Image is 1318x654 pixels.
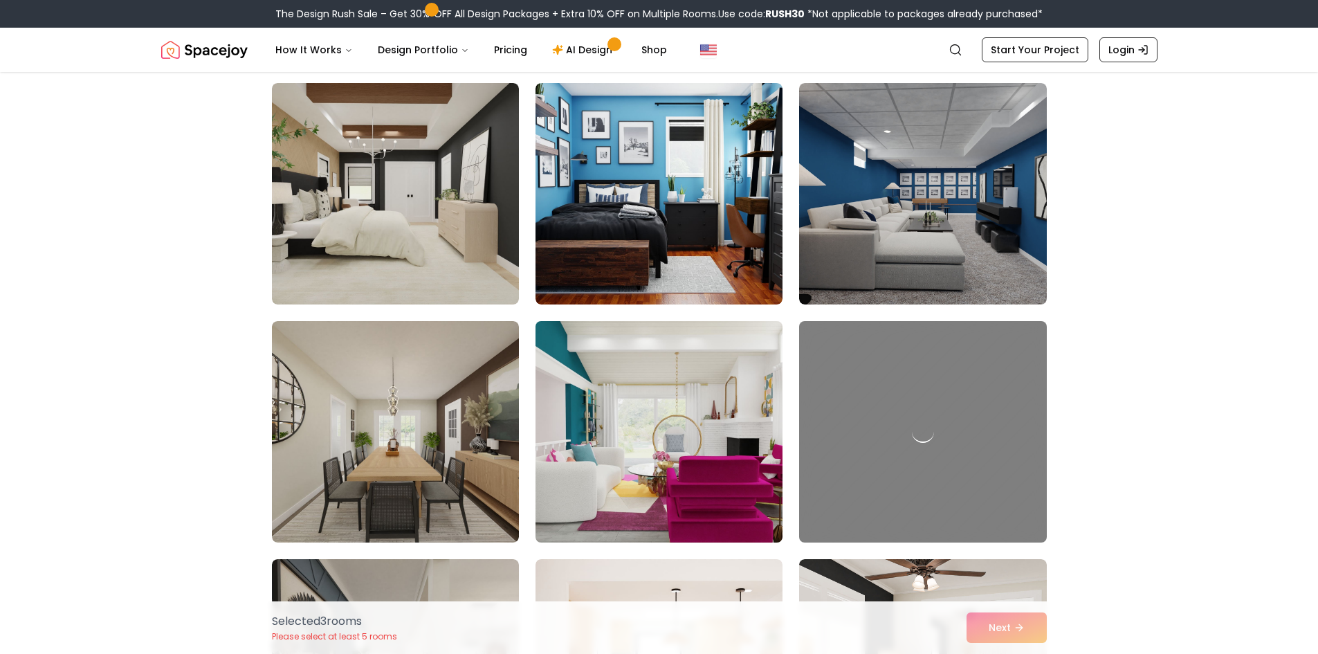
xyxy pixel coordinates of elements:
b: RUSH30 [765,7,805,21]
span: Use code: [718,7,805,21]
img: Room room-55 [272,321,519,543]
a: Login [1099,37,1157,62]
a: Spacejoy [161,36,248,64]
img: Room room-52 [272,83,519,305]
p: Selected 3 room s [272,613,397,630]
nav: Global [161,28,1157,72]
img: Room room-53 [536,83,782,305]
img: Room room-56 [529,316,789,548]
span: *Not applicable to packages already purchased* [805,7,1043,21]
img: Room room-54 [799,83,1046,305]
a: Pricing [483,36,538,64]
a: Shop [630,36,678,64]
p: Please select at least 5 rooms [272,631,397,642]
img: Spacejoy Logo [161,36,248,64]
img: United States [700,42,717,58]
div: The Design Rush Sale – Get 30% OFF All Design Packages + Extra 10% OFF on Multiple Rooms. [275,7,1043,21]
a: Start Your Project [982,37,1088,62]
nav: Main [264,36,678,64]
button: Design Portfolio [367,36,480,64]
button: How It Works [264,36,364,64]
a: AI Design [541,36,628,64]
